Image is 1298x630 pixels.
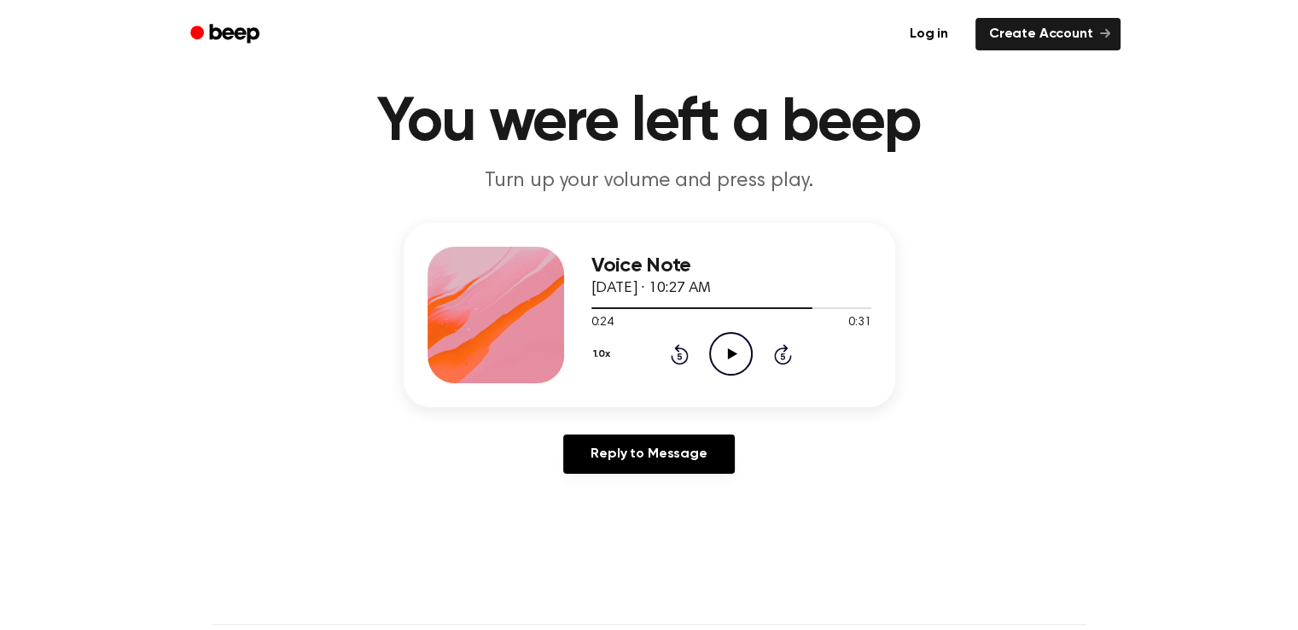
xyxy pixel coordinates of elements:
[848,314,870,332] span: 0:31
[591,340,617,369] button: 1.0x
[591,254,871,277] h3: Voice Note
[591,281,711,296] span: [DATE] · 10:27 AM
[893,15,965,54] a: Log in
[212,92,1086,154] h1: You were left a beep
[322,167,977,195] p: Turn up your volume and press play.
[975,18,1120,50] a: Create Account
[591,314,614,332] span: 0:24
[178,18,275,51] a: Beep
[563,435,734,474] a: Reply to Message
